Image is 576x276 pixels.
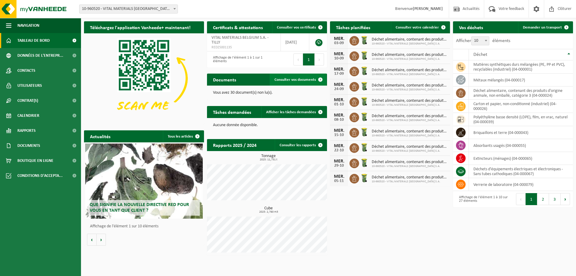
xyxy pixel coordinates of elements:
[469,113,573,126] td: polyéthylène basse densité (LDPE), film, en vrac, naturel (04-000039)
[85,144,203,219] a: Que signifie la nouvelle directive RED pour vous en tant que client ?
[396,26,439,29] span: Consulter votre calendrier
[372,134,447,138] span: 10-960520 - VITAL MATERIALS [GEOGRAPHIC_DATA] S.A.
[372,160,447,165] span: Déchet alimentaire, contenant des produits d'origine animale, non emballé, catég...
[549,193,561,205] button: 3
[293,53,303,65] button: Previous
[17,123,36,138] span: Rapports
[84,130,116,142] h2: Actualités
[372,103,447,107] span: 10-960520 - VITAL MATERIALS [GEOGRAPHIC_DATA] S.A.
[372,57,447,61] span: 10-960520 - VITAL MATERIALS [GEOGRAPHIC_DATA] S.A.
[372,114,447,119] span: Déchet alimentaire, contenant des produits d'origine animale, non emballé, catég...
[391,21,449,33] a: Consulter votre calendrier
[469,86,573,100] td: déchet alimentaire, contenant des produits d'origine animale, non emballé, catégorie 3 (04-000024)
[333,52,345,56] div: MER.
[359,173,369,183] img: WB-0140-HPE-GN-50
[333,148,345,153] div: 22-10
[207,21,269,33] h2: Certificats & attestations
[330,21,376,33] h2: Tâches planifiées
[359,158,369,168] img: WB-0140-HPE-GN-50
[17,138,40,153] span: Documents
[333,98,345,102] div: MER.
[97,234,106,246] button: Volgende
[270,74,326,86] a: Consulter vos documents
[516,193,526,205] button: Previous
[333,82,345,87] div: MER.
[469,60,573,74] td: matières synthétiques durs mélangées (PE, PP et PVC), recyclables (industriel) (04-000001)
[333,179,345,183] div: 05-11
[359,127,369,137] img: WB-0140-HPE-GN-50
[333,72,345,76] div: 17-09
[333,159,345,164] div: MER.
[210,154,327,161] h3: Tonnage
[333,56,345,61] div: 10-09
[17,63,35,78] span: Contacts
[523,26,562,29] span: Demander un transport
[211,35,268,45] span: VITAL MATERIALS BELGIUM S.A. - TILLY
[359,142,369,153] img: WB-0140-HPE-GN-50
[213,123,321,127] p: Aucune donnée disponible.
[207,139,262,151] h2: Rapports 2025 / 2024
[469,74,573,86] td: métaux mélangés (04-000017)
[266,110,316,114] span: Afficher les tâches demandées
[333,67,345,72] div: MER.
[472,37,489,45] span: 10
[526,193,537,205] button: 1
[79,5,178,13] span: 10-960520 - VITAL MATERIALS BELGIUM S.A. - TILLY
[469,139,573,152] td: absorbants usagés (04-000055)
[333,36,345,41] div: MER.
[359,81,369,91] img: WB-0140-HPE-GN-50
[210,211,327,214] span: 2025: 2,780 m3
[413,7,443,11] strong: [PERSON_NAME]
[456,193,510,206] div: Affichage de l'élément 1 à 10 sur 27 éléments
[333,174,345,179] div: MER.
[372,180,447,183] span: 10-960520 - VITAL MATERIALS [GEOGRAPHIC_DATA] S.A.
[211,45,276,50] span: RED25001135
[17,33,50,48] span: Tableau de bord
[333,102,345,107] div: 01-10
[210,158,327,161] span: 2025: 11,731 t
[79,5,178,14] span: 10-960520 - VITAL MATERIALS BELGIUM S.A. - TILLY
[17,153,53,168] span: Boutique en ligne
[281,33,309,51] td: [DATE]
[359,66,369,76] img: WB-0140-HPE-GN-50
[372,119,447,122] span: 10-960520 - VITAL MATERIALS [GEOGRAPHIC_DATA] S.A.
[207,74,242,85] h2: Documents
[261,106,326,118] a: Afficher les tâches demandées
[359,50,369,61] img: WB-0140-HPE-GN-50
[372,42,447,46] span: 10-960520 - VITAL MATERIALS [GEOGRAPHIC_DATA] S.A.
[456,38,510,43] label: Afficher éléments
[87,234,97,246] button: Vorige
[17,18,39,33] span: Navigation
[272,21,326,33] a: Consulter vos certificats
[90,202,189,213] span: Que signifie la nouvelle directive RED pour vous en tant que client ?
[372,73,447,76] span: 10-960520 - VITAL MATERIALS [GEOGRAPHIC_DATA] S.A.
[372,165,447,168] span: 10-960520 - VITAL MATERIALS [GEOGRAPHIC_DATA] S.A.
[372,68,447,73] span: Déchet alimentaire, contenant des produits d'origine animale, non emballé, catég...
[274,78,316,82] span: Consulter vos documents
[372,129,447,134] span: Déchet alimentaire, contenant des produits d'origine animale, non emballé, catég...
[359,35,369,45] img: WB-0140-HPE-GN-50
[359,112,369,122] img: WB-0140-HPE-GN-50
[90,224,201,229] p: Affichage de l'élément 1 sur 10 éléments
[84,21,196,33] h2: Téléchargez l'application Vanheede+ maintenant!
[333,164,345,168] div: 29-10
[372,53,447,57] span: Déchet alimentaire, contenant des produits d'origine animale, non emballé, catég...
[372,149,447,153] span: 10-960520 - VITAL MATERIALS [GEOGRAPHIC_DATA] S.A.
[84,33,204,123] img: Download de VHEPlus App
[277,26,316,29] span: Consulter vos certificats
[17,168,63,183] span: Conditions d'accepta...
[333,133,345,137] div: 15-10
[207,106,257,118] h2: Tâches demandées
[469,126,573,139] td: briquaillons et terre (04-000043)
[473,52,487,57] span: Déchet
[561,193,570,205] button: Next
[333,41,345,45] div: 03-09
[372,37,447,42] span: Déchet alimentaire, contenant des produits d'origine animale, non emballé, catég...
[518,21,572,33] a: Demander un transport
[333,113,345,118] div: MER.
[372,88,447,92] span: 10-960520 - VITAL MATERIALS [GEOGRAPHIC_DATA] S.A.
[17,108,39,123] span: Calendrier
[469,178,573,191] td: verrerie de laboratoire (04-000079)
[372,83,447,88] span: Déchet alimentaire, contenant des produits d'origine animale, non emballé, catég...
[213,91,321,95] p: Vous avez 30 document(s) non lu(s).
